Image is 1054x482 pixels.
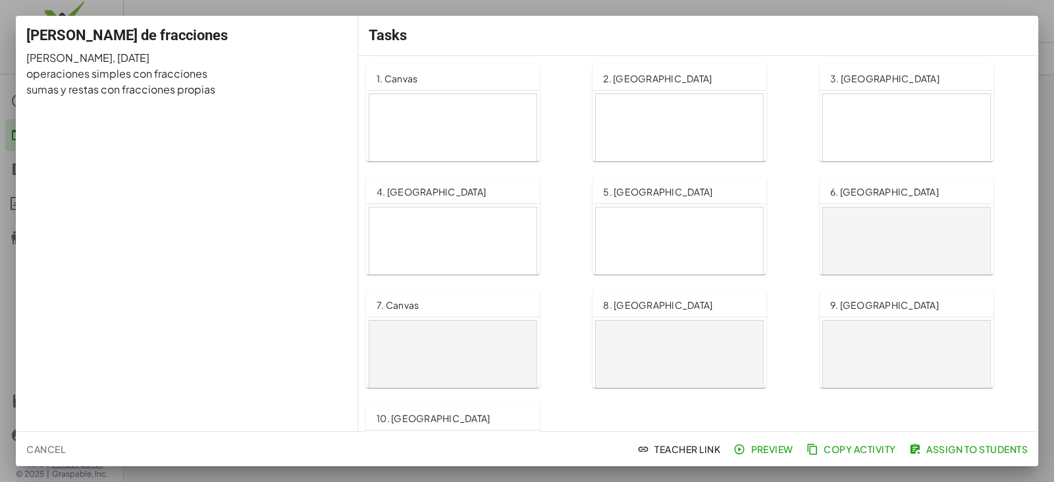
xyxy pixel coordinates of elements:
span: Teacher Link [640,443,720,455]
span: Preview [736,443,793,455]
div: Tasks [358,16,1038,55]
a: 8. [GEOGRAPHIC_DATA] [593,290,803,388]
span: [PERSON_NAME] [26,51,113,65]
span: Assign to Students [912,443,1028,455]
span: 5. [GEOGRAPHIC_DATA] [603,186,712,198]
button: Preview [731,437,799,461]
a: 7. Canvas [366,290,577,388]
a: 6. [GEOGRAPHIC_DATA] [820,177,1030,275]
span: 10. [GEOGRAPHIC_DATA] [377,412,490,424]
a: 5. [GEOGRAPHIC_DATA] [593,177,803,275]
span: 3. [GEOGRAPHIC_DATA] [830,72,939,84]
span: 8. [GEOGRAPHIC_DATA] [603,299,712,311]
p: operaciones simples con fracciones [26,66,348,82]
span: 7. Canvas [377,299,419,311]
button: Assign to Students [907,437,1033,461]
span: Cancel [26,443,65,455]
span: 6. [GEOGRAPHIC_DATA] [830,186,939,198]
span: [PERSON_NAME] de fracciones [26,27,228,43]
a: 2. [GEOGRAPHIC_DATA] [593,64,803,161]
span: 1. Canvas [377,72,417,84]
a: 3. [GEOGRAPHIC_DATA] [820,64,1030,161]
span: Copy Activity [809,443,896,455]
span: 4. [GEOGRAPHIC_DATA] [377,186,486,198]
button: Cancel [21,437,70,461]
a: 4. [GEOGRAPHIC_DATA] [366,177,577,275]
span: 2. [GEOGRAPHIC_DATA] [603,72,712,84]
p: sumas y restas con fracciones propias [26,82,348,97]
span: 9. [GEOGRAPHIC_DATA] [830,299,939,311]
span: , [DATE] [113,51,149,65]
a: 1. Canvas [366,64,577,161]
a: 9. [GEOGRAPHIC_DATA] [820,290,1030,388]
button: Copy Activity [804,437,901,461]
button: Teacher Link [635,437,725,461]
